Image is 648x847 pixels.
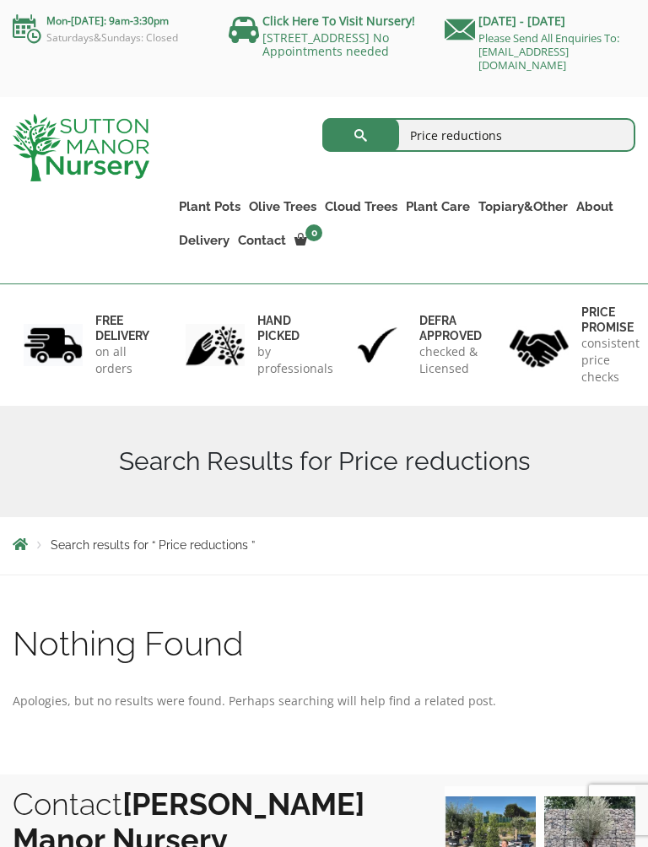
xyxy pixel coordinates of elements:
p: Saturdays&Sundays: Closed [13,31,203,45]
img: 1.jpg [24,324,83,367]
span: 0 [305,224,322,241]
a: Plant Care [402,195,474,218]
img: 3.jpg [348,324,407,367]
a: Plant Pots [175,195,245,218]
img: logo [13,114,149,181]
h6: Defra approved [419,313,482,343]
h6: hand picked [257,313,333,343]
img: 2.jpg [186,324,245,367]
a: Delivery [175,229,234,252]
p: Mon-[DATE]: 9am-3:30pm [13,11,203,31]
p: on all orders [95,343,149,377]
img: 4.jpg [510,319,569,370]
a: Please Send All Enquiries To: [EMAIL_ADDRESS][DOMAIN_NAME] [478,30,619,73]
h6: FREE DELIVERY [95,313,149,343]
a: About [572,195,618,218]
a: Cloud Trees [321,195,402,218]
a: [STREET_ADDRESS] No Appointments needed [262,30,389,59]
span: Search results for “ Price reductions ” [51,538,255,552]
a: Contact [234,229,290,252]
p: consistent price checks [581,335,640,386]
a: Click Here To Visit Nursery! [262,13,415,29]
p: by professionals [257,343,333,377]
p: Apologies, but no results were found. Perhaps searching will help find a related post. [13,691,635,711]
a: Topiary&Other [474,195,572,218]
p: [DATE] - [DATE] [445,11,635,31]
p: checked & Licensed [419,343,482,377]
nav: Breadcrumbs [13,536,635,556]
h1: Nothing Found [13,626,635,661]
h1: Search Results for Price reductions [13,446,635,477]
a: Olive Trees [245,195,321,218]
h6: Price promise [581,305,640,335]
input: Search... [322,118,635,152]
a: 0 [290,229,327,252]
